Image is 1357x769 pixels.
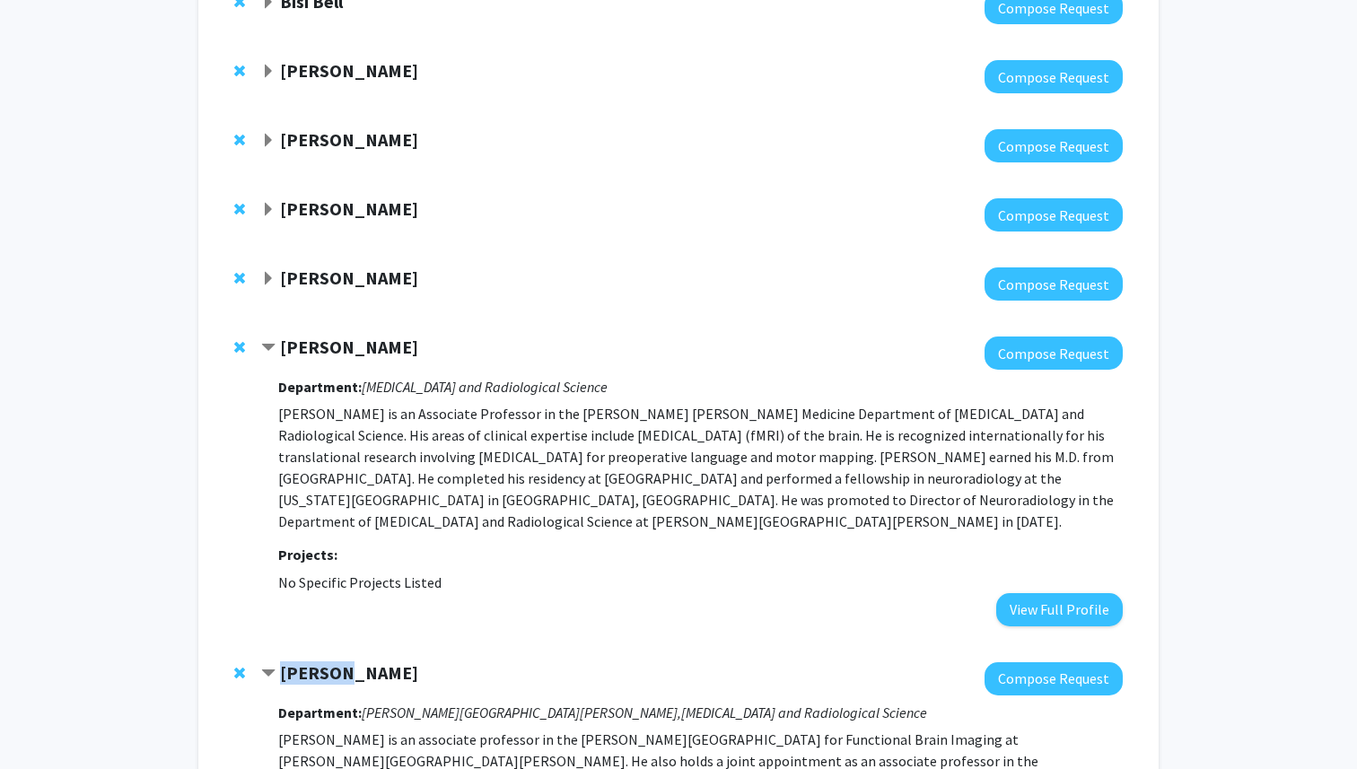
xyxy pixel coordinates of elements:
span: Remove Haris Sair from bookmarks [234,340,245,354]
span: Remove Andreia Faria from bookmarks [234,202,245,216]
button: Compose Request to Laura Fayad [985,267,1123,301]
strong: [PERSON_NAME] [280,197,418,220]
iframe: Chat [13,688,76,756]
span: Remove Jun Hua from bookmarks [234,666,245,680]
span: Contract Jun Hua Bookmark [261,667,276,681]
strong: [PERSON_NAME] [280,661,418,684]
span: Remove Laura Fayad from bookmarks [234,271,245,285]
span: No Specific Projects Listed [278,573,442,591]
button: Compose Request to Nick Durr [985,60,1123,93]
p: [PERSON_NAME] is an Associate Professor in the [PERSON_NAME] [PERSON_NAME] Medicine Department of... [278,403,1123,532]
i: [MEDICAL_DATA] and Radiological Science [362,378,608,396]
button: Compose Request to Andreia Faria [985,198,1123,232]
span: Expand Nick Durr Bookmark [261,65,276,79]
i: [MEDICAL_DATA] and Radiological Science [681,703,927,721]
span: Remove Nick Durr from bookmarks [234,64,245,78]
strong: Department: [278,378,362,396]
strong: [PERSON_NAME] [280,267,418,289]
span: Expand Kristine Glunde Bookmark [261,134,276,148]
span: Contract Haris Sair Bookmark [261,341,276,355]
button: View Full Profile [996,593,1123,626]
button: Compose Request to Kristine Glunde [985,129,1123,162]
span: Expand Andreia Faria Bookmark [261,203,276,217]
button: Compose Request to Jun Hua [985,662,1123,695]
strong: [PERSON_NAME] [280,128,418,151]
strong: Projects: [278,546,337,564]
i: [PERSON_NAME][GEOGRAPHIC_DATA][PERSON_NAME], [362,703,681,721]
strong: [PERSON_NAME] [280,59,418,82]
strong: [PERSON_NAME] [280,336,418,358]
span: Remove Kristine Glunde from bookmarks [234,133,245,147]
button: Compose Request to Haris Sair [985,336,1123,370]
strong: Department: [278,703,362,721]
span: Expand Laura Fayad Bookmark [261,272,276,286]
